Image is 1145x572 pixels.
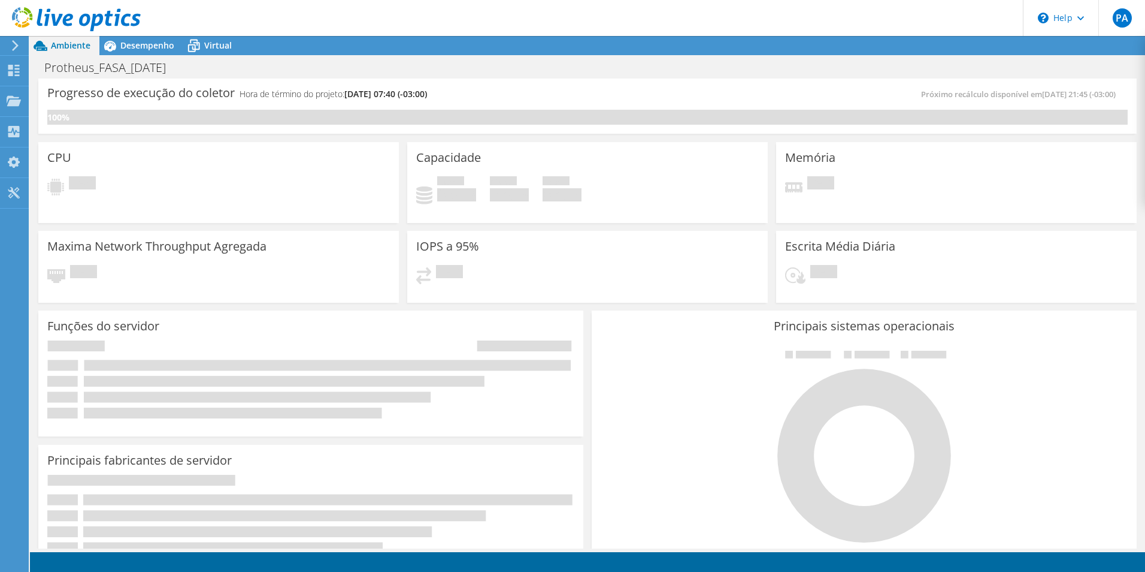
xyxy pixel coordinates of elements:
[344,88,427,100] span: [DATE] 07:40 (-03:00)
[47,320,159,333] h3: Funções do servidor
[240,88,427,101] h4: Hora de término do projeto:
[70,265,97,281] span: Pendente
[204,40,232,51] span: Virtual
[1038,13,1049,23] svg: \n
[785,240,895,253] h3: Escrita Média Diária
[51,40,90,51] span: Ambiente
[437,188,476,201] h4: 0 GiB
[47,240,266,253] h3: Maxima Network Throughput Agregada
[437,176,464,188] span: Usado
[601,320,1128,333] h3: Principais sistemas operacionais
[785,151,835,164] h3: Memória
[807,176,834,192] span: Pendente
[39,61,184,74] h1: Protheus_FASA_[DATE]
[69,176,96,192] span: Pendente
[436,265,463,281] span: Pendente
[120,40,174,51] span: Desempenho
[47,151,71,164] h3: CPU
[416,151,481,164] h3: Capacidade
[47,454,232,467] h3: Principais fabricantes de servidor
[543,176,570,188] span: Total
[810,265,837,281] span: Pendente
[490,188,529,201] h4: 0 GiB
[1042,89,1116,100] span: [DATE] 21:45 (-03:00)
[490,176,517,188] span: Disponível
[416,240,479,253] h3: IOPS a 95%
[543,188,581,201] h4: 0 GiB
[921,89,1122,100] span: Próximo recálculo disponível em
[1113,8,1132,28] span: PA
